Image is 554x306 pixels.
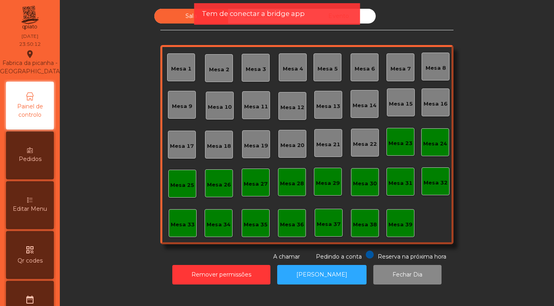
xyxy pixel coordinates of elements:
div: Mesa 34 [207,221,231,229]
div: Mesa 14 [353,102,377,110]
span: Painel de controlo [8,102,52,119]
div: Mesa 4 [283,65,303,73]
div: Mesa 25 [170,181,194,189]
div: Mesa 17 [170,142,194,150]
span: A chamar [273,253,300,260]
div: 23:50:12 [19,41,41,48]
span: Pedindo a conta [316,253,362,260]
div: Mesa 27 [244,180,268,188]
i: location_on [25,49,35,59]
div: Mesa 1 [171,65,191,73]
div: Mesa 31 [388,179,412,187]
div: Mesa 39 [388,221,412,229]
div: Mesa 19 [244,142,268,150]
div: Mesa 22 [353,140,377,148]
div: Mesa 21 [316,141,340,149]
div: Mesa 6 [355,65,375,73]
img: qpiato [20,4,39,32]
div: Sala [154,9,228,24]
div: Mesa 20 [280,141,304,149]
div: Mesa 8 [426,64,446,72]
span: Tem de conectar a bridge app [202,9,305,19]
div: Mesa 35 [244,221,268,229]
div: Mesa 23 [388,139,412,147]
div: Mesa 13 [316,102,340,110]
div: Mesa 24 [423,140,447,148]
div: Mesa 28 [280,180,304,188]
div: Mesa 7 [390,65,411,73]
div: Mesa 26 [207,181,231,189]
div: Mesa 10 [208,103,232,111]
div: Mesa 38 [353,221,377,229]
div: Mesa 29 [316,179,340,187]
i: qr_code [25,245,35,255]
div: Mesa 12 [280,104,304,112]
button: Fechar Dia [373,265,442,284]
div: Mesa 37 [317,220,341,228]
span: Pedidos [19,155,41,163]
span: Editar Menu [13,205,47,213]
span: Qr codes [18,257,43,265]
div: Mesa 2 [209,66,229,74]
div: [DATE] [22,33,38,40]
div: Mesa 30 [353,180,377,188]
div: Mesa 9 [172,102,192,110]
div: Mesa 15 [389,100,413,108]
i: date_range [25,295,35,304]
div: Mesa 32 [424,179,448,187]
button: Remover permissões [172,265,270,284]
div: Mesa 5 [317,65,338,73]
div: Mesa 33 [171,221,195,229]
button: [PERSON_NAME] [277,265,367,284]
span: Reserva na próxima hora [378,253,446,260]
div: Mesa 36 [280,221,304,229]
div: Mesa 18 [207,142,231,150]
div: Mesa 16 [424,100,448,108]
div: Mesa 11 [244,103,268,111]
div: Mesa 3 [246,65,266,73]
